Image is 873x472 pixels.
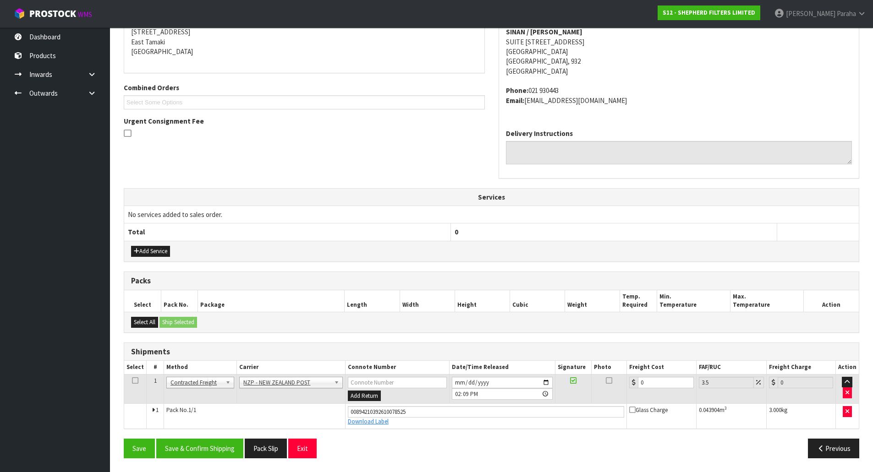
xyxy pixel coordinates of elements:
button: Previous [808,439,859,458]
button: Add Service [131,246,170,257]
td: Pack No. [164,404,346,429]
th: Total [124,223,450,241]
th: Select [124,361,147,374]
address: 021 930443 [EMAIL_ADDRESS][DOMAIN_NAME] [506,86,852,105]
button: Select All [131,317,158,328]
th: Photo [592,361,627,374]
th: Cubic [510,290,565,312]
input: Freight Charge [778,377,833,388]
input: Connote Number [348,377,447,388]
th: FAF/RUC [696,361,766,374]
th: Height [455,290,510,312]
small: WMS [78,10,92,19]
th: Action [835,361,859,374]
span: 0.043904 [699,406,719,414]
span: ProStock [29,8,76,20]
span: Contracted Freight [170,377,222,388]
span: 3.000 [769,406,781,414]
th: Temp. Required [620,290,657,312]
label: Combined Orders [124,83,179,92]
img: cube-alt.png [14,8,25,19]
button: Pack Slip [245,439,287,458]
sup: 3 [725,405,727,411]
span: 1/1 [188,406,196,414]
button: Save & Confirm Shipping [156,439,243,458]
th: Length [345,290,400,312]
th: Carrier [237,361,345,374]
span: NZP - NEW ZEALAND POST [243,377,330,388]
th: Weight [565,290,620,312]
span: Glass Charge [629,406,668,414]
span: 1 [156,406,159,414]
th: Services [124,189,859,206]
th: Width [400,290,455,312]
th: Min. Temperature [657,290,730,312]
address: SUITE [STREET_ADDRESS] [GEOGRAPHIC_DATA] [GEOGRAPHIC_DATA], 932 [GEOGRAPHIC_DATA] [506,17,852,76]
input: Connote Number [348,406,625,418]
th: Select [124,290,161,312]
strong: phone [506,86,528,95]
a: S12 - SHEPHERD FILTERS LIMITED [658,5,760,20]
button: Exit [288,439,317,458]
a: Download Label [348,418,389,425]
td: m [696,404,766,429]
th: Package [198,290,345,312]
th: # [147,361,164,374]
h3: Shipments [131,347,852,356]
strong: S12 - SHEPHERD FILTERS LIMITED [663,9,755,16]
button: Add Return [348,391,381,401]
h3: Packs [131,277,852,285]
span: 1 [154,377,157,385]
th: Signature [555,361,591,374]
td: No services added to sales order. [124,206,859,223]
th: Pack No. [161,290,198,312]
th: Connote Number [345,361,449,374]
th: Method [164,361,237,374]
span: [PERSON_NAME] [786,9,835,18]
address: [STREET_ADDRESS] East Tamaki [GEOGRAPHIC_DATA] [131,17,478,57]
strong: email [506,96,524,105]
label: Delivery Instructions [506,129,573,138]
th: Action [804,290,859,312]
input: Freight Cost [638,377,693,388]
button: Ship Selected [159,317,197,328]
th: Date/Time Released [449,361,555,374]
th: Freight Charge [766,361,835,374]
button: Save [124,439,155,458]
th: Max. Temperature [730,290,803,312]
label: Urgent Consignment Fee [124,116,204,126]
input: Freight Adjustment [699,377,754,388]
span: 0 [455,228,458,236]
td: kg [766,404,835,429]
th: Freight Cost [627,361,696,374]
strong: SINAN / [PERSON_NAME] [506,27,582,36]
span: Paraha [837,9,856,18]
